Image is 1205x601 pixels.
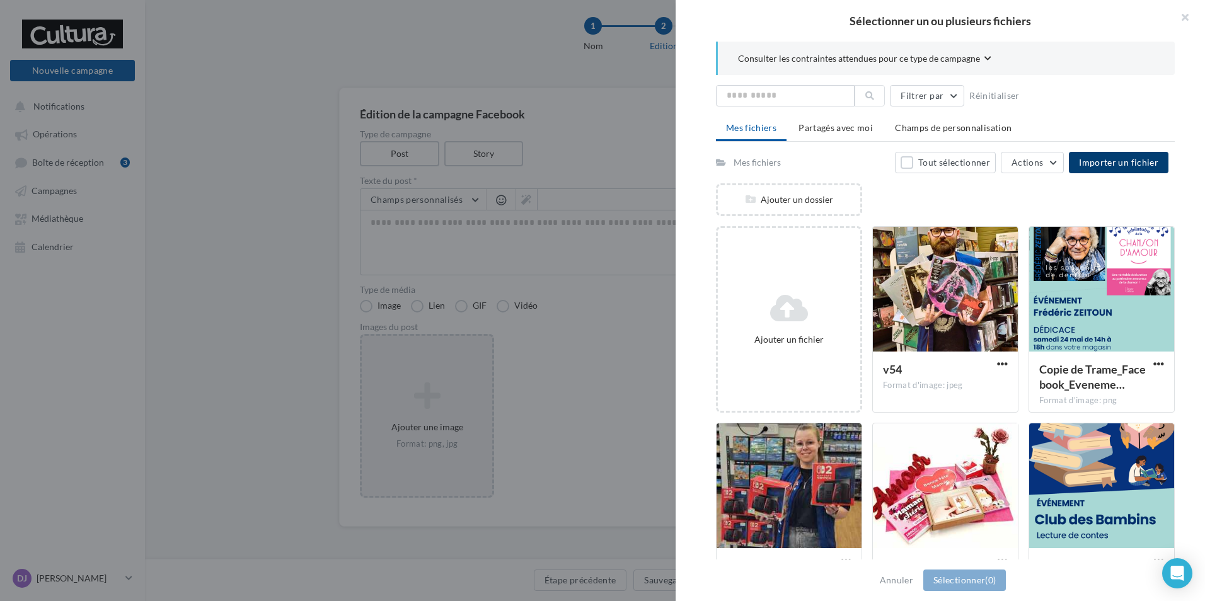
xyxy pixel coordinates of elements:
[723,333,855,346] div: Ajouter un fichier
[923,570,1006,591] button: Sélectionner(0)
[1001,152,1064,173] button: Actions
[964,88,1025,103] button: Réinitialiser
[696,15,1185,26] h2: Sélectionner un ou plusieurs fichiers
[1039,559,1129,588] span: Club des bambins sylvie
[895,152,996,173] button: Tout sélectionner
[734,156,781,169] div: Mes fichiers
[883,559,988,588] span: 494336165_692132976770354_671387381099346479_n
[1039,362,1146,391] span: Copie de Trame_Facebook_Evenement_2024_Digitaleo.pptx.pdf (1)
[726,122,776,133] span: Mes fichiers
[985,575,996,585] span: (0)
[890,85,964,106] button: Filtrer par
[895,122,1012,133] span: Champs de personnalisation
[1012,157,1043,168] span: Actions
[738,52,991,67] button: Consulter les contraintes attendues pour ce type de campagne
[1039,395,1164,406] div: Format d'image: png
[883,380,1008,391] div: Format d'image: jpeg
[875,573,918,588] button: Annuler
[1162,558,1192,588] div: Open Intercom Messenger
[727,559,832,588] span: 494358528_728283889620628_4911322565098530887_n
[883,362,902,376] span: v54
[718,193,860,206] div: Ajouter un dossier
[1069,152,1168,173] button: Importer un fichier
[1079,157,1158,168] span: Importer un fichier
[738,52,980,65] span: Consulter les contraintes attendues pour ce type de campagne
[799,122,873,133] span: Partagés avec moi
